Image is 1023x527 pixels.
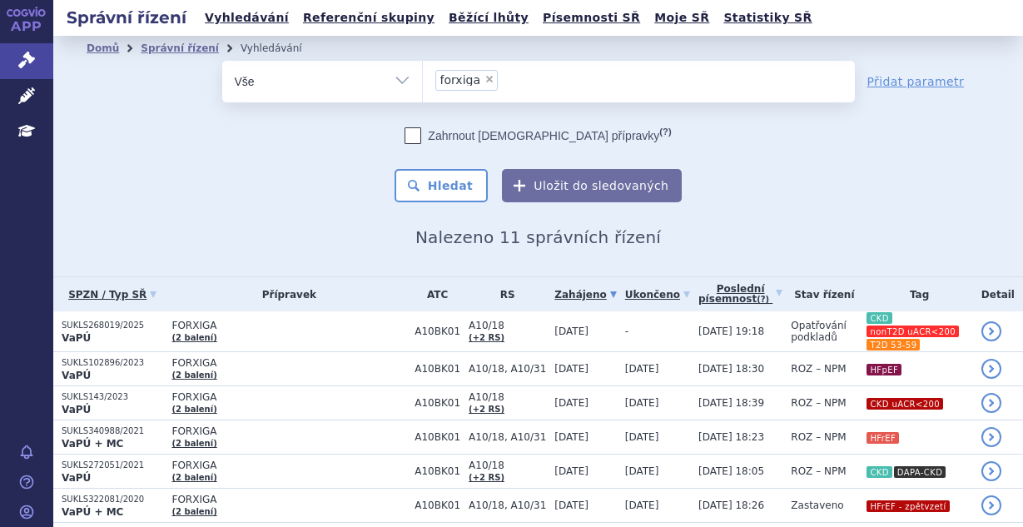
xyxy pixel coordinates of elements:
[62,391,163,403] p: SUKLS143/2023
[171,439,216,448] a: (2 balení)
[62,425,163,437] p: SUKLS340988/2021
[698,431,764,443] span: [DATE] 18:23
[469,405,504,414] a: (+2 RS)
[867,339,920,351] i: T2D 53-59
[538,7,645,29] a: Písemnosti SŘ
[782,277,857,311] th: Stav řízení
[395,169,489,202] button: Hledat
[554,363,588,375] span: [DATE]
[625,465,659,477] span: [DATE]
[62,506,123,518] strong: VaPÚ + MC
[440,74,481,86] span: forxiga
[867,73,965,90] a: Přidat parametr
[163,277,406,311] th: Přípravek
[554,431,588,443] span: [DATE]
[698,500,764,511] span: [DATE] 18:26
[62,283,163,306] a: SPZN / Typ SŘ
[53,6,200,29] h2: Správní řízení
[415,431,460,443] span: A10BK01
[62,438,123,450] strong: VaPÚ + MC
[718,7,817,29] a: Statistiky SŘ
[62,332,91,344] strong: VaPÚ
[298,7,439,29] a: Referenční skupiny
[171,405,216,414] a: (2 balení)
[241,36,324,61] li: Vyhledávání
[554,465,588,477] span: [DATE]
[981,461,1001,481] a: detail
[460,277,546,311] th: RS
[171,494,406,505] span: FORXIGA
[444,7,534,29] a: Běžící lhůty
[171,333,216,342] a: (2 balení)
[867,326,959,337] i: nonT2D uACR<200
[894,466,946,478] i: DAPA-CKD
[698,397,764,409] span: [DATE] 18:39
[554,397,588,409] span: [DATE]
[171,357,406,369] span: FORXIGA
[981,359,1001,379] a: detail
[87,42,119,54] a: Domů
[981,321,1001,341] a: detail
[171,320,406,331] span: FORXIGA
[62,460,163,471] p: SUKLS272051/2021
[171,460,406,471] span: FORXIGA
[171,370,216,380] a: (2 balení)
[698,465,764,477] span: [DATE] 18:05
[171,507,216,516] a: (2 balení)
[62,357,163,369] p: SUKLS102896/2023
[171,425,406,437] span: FORXIGA
[62,494,163,505] p: SUKLS322081/2020
[469,431,546,443] span: A10/18, A10/31
[649,7,714,29] a: Moje SŘ
[625,326,628,337] span: -
[469,391,546,403] span: A10/18
[469,333,504,342] a: (+2 RS)
[171,473,216,482] a: (2 balení)
[698,363,764,375] span: [DATE] 18:30
[791,320,847,343] span: Opatřování podkladů
[554,326,588,337] span: [DATE]
[415,227,661,247] span: Nalezeno 11 správních řízení
[757,295,769,305] abbr: (?)
[405,127,671,144] label: Zahrnout [DEMOGRAPHIC_DATA] přípravky
[625,397,659,409] span: [DATE]
[791,465,846,477] span: ROZ – NPM
[62,370,91,381] strong: VaPÚ
[698,277,782,311] a: Poslednípísemnost(?)
[469,320,546,331] span: A10/18
[469,460,546,471] span: A10/18
[698,326,764,337] span: [DATE] 19:18
[791,397,846,409] span: ROZ – NPM
[625,431,659,443] span: [DATE]
[625,363,659,375] span: [DATE]
[171,391,406,403] span: FORXIGA
[406,277,460,311] th: ATC
[415,500,460,511] span: A10BK01
[502,169,682,202] button: Uložit do sledovaných
[415,363,460,375] span: A10BK01
[554,283,616,306] a: Zahájeno
[867,500,949,512] i: HFrEF - zpětvzetí
[981,495,1001,515] a: detail
[503,69,512,90] input: forxiga
[415,397,460,409] span: A10BK01
[469,363,546,375] span: A10/18, A10/31
[791,363,846,375] span: ROZ – NPM
[981,393,1001,413] a: detail
[62,404,91,415] strong: VaPÚ
[857,277,972,311] th: Tag
[62,472,91,484] strong: VaPÚ
[867,312,891,324] i: CKD
[867,432,899,444] i: HFrEF
[867,398,943,410] i: CKD uACR<200
[415,326,460,337] span: A10BK01
[867,364,901,375] i: HFpEF
[200,7,294,29] a: Vyhledávání
[62,320,163,331] p: SUKLS268019/2025
[141,42,219,54] a: Správní řízení
[625,500,659,511] span: [DATE]
[625,283,690,306] a: Ukončeno
[791,431,846,443] span: ROZ – NPM
[659,127,671,137] abbr: (?)
[973,277,1023,311] th: Detail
